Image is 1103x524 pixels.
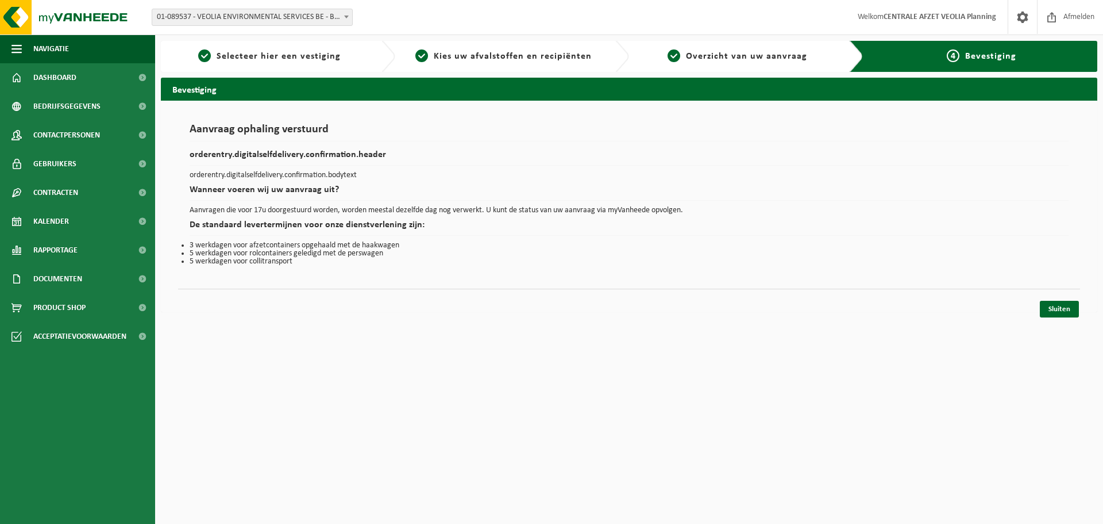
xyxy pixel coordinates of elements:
[190,220,1069,236] h2: De standaard levertermijnen voor onze dienstverlening zijn:
[33,63,76,92] span: Dashboard
[33,207,69,236] span: Kalender
[33,121,100,150] span: Contactpersonen
[884,13,996,21] strong: CENTRALE AFZET VEOLIA Planning
[401,49,607,63] a: 2Kies uw afvalstoffen en recipiënten
[190,185,1069,201] h2: Wanneer voeren wij uw aanvraag uit?
[190,150,1069,166] h2: orderentry.digitalselfdelivery.confirmation.header
[152,9,353,26] span: 01-089537 - VEOLIA ENVIRONMENTAL SERVICES BE - BEERSE
[190,242,1069,250] li: 3 werkdagen voor afzetcontainers opgehaald met de haakwagen
[33,265,82,293] span: Documenten
[190,171,1069,179] p: orderentry.digitalselfdelivery.confirmation.bodytext
[33,35,69,63] span: Navigatie
[668,49,680,62] span: 3
[198,49,211,62] span: 1
[33,150,76,178] span: Gebruikers
[190,124,1069,141] h1: Aanvraag ophaling verstuurd
[33,92,101,121] span: Bedrijfsgegevens
[217,52,341,61] span: Selecteer hier een vestiging
[947,49,959,62] span: 4
[190,258,1069,266] li: 5 werkdagen voor collitransport
[190,250,1069,258] li: 5 werkdagen voor rolcontainers geledigd met de perswagen
[1040,301,1079,318] a: Sluiten
[152,9,352,25] span: 01-089537 - VEOLIA ENVIRONMENTAL SERVICES BE - BEERSE
[33,293,86,322] span: Product Shop
[190,206,1069,215] p: Aanvragen die voor 17u doorgestuurd worden, worden meestal dezelfde dag nog verwerkt. U kunt de s...
[33,236,78,265] span: Rapportage
[33,322,126,351] span: Acceptatievoorwaarden
[415,49,428,62] span: 2
[965,52,1016,61] span: Bevestiging
[635,49,840,63] a: 3Overzicht van uw aanvraag
[686,52,807,61] span: Overzicht van uw aanvraag
[161,78,1097,100] h2: Bevestiging
[33,178,78,207] span: Contracten
[434,52,592,61] span: Kies uw afvalstoffen en recipiënten
[167,49,372,63] a: 1Selecteer hier een vestiging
